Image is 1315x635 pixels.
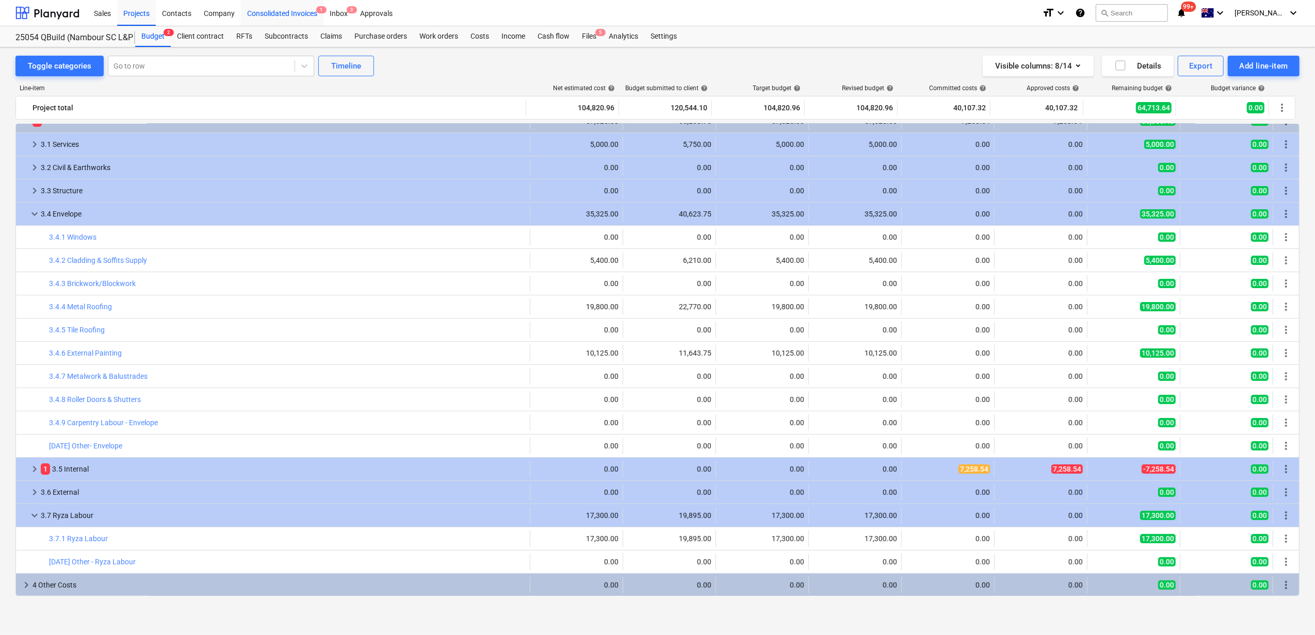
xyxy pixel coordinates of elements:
div: 0.00 [999,534,1083,543]
span: 5,000.00 [1144,140,1176,149]
div: 0.00 [999,303,1083,311]
div: 0.00 [627,581,711,589]
div: 0.00 [534,558,619,566]
div: 10,125.00 [813,349,897,357]
span: help [977,85,986,92]
div: 0.00 [720,419,804,427]
div: 0.00 [999,187,1083,195]
div: 0.00 [720,326,804,334]
a: Client contract [171,26,230,47]
div: 0.00 [999,488,1083,496]
div: 5,750.00 [627,140,711,148]
span: help [699,85,708,92]
span: 0.00 [1251,372,1269,381]
span: keyboard_arrow_down [28,208,41,220]
span: More actions [1280,138,1292,151]
div: 0.00 [906,581,990,589]
div: Visible columns : 8/14 [995,59,1081,73]
iframe: Chat Widget [1263,586,1315,635]
span: keyboard_arrow_right [28,463,41,475]
span: More actions [1280,231,1292,243]
a: 3.4.6 External Painting [49,349,122,357]
div: 0.00 [534,442,619,450]
a: Claims [314,26,348,47]
div: 0.00 [999,326,1083,334]
span: More actions [1280,324,1292,336]
div: Analytics [603,26,644,47]
span: keyboard_arrow_right [28,161,41,174]
span: More actions [1280,393,1292,406]
span: 0.00 [1251,580,1269,590]
div: 0.00 [534,187,619,195]
div: 0.00 [906,303,990,311]
div: 0.00 [534,419,619,427]
div: 0.00 [999,163,1083,172]
span: More actions [1280,185,1292,197]
span: 7,258.54 [1052,117,1083,125]
div: 5,000.00 [720,140,804,148]
span: keyboard_arrow_right [28,185,41,197]
div: 6,210.00 [627,256,711,264]
span: 40,107.32 [1044,103,1079,113]
span: More actions [1280,440,1292,452]
span: More actions [1276,102,1288,114]
span: More actions [1280,556,1292,568]
span: More actions [1280,370,1292,382]
div: 5,000.00 [813,140,897,148]
div: 0.00 [534,581,619,589]
div: 104,820.96 [809,99,893,116]
div: 0.00 [906,256,990,264]
div: 4 Other Costs [33,577,526,593]
div: 5,000.00 [534,140,619,148]
div: 0.00 [999,233,1083,241]
span: More actions [1280,161,1292,174]
div: 0.00 [534,372,619,380]
div: 0.00 [720,581,804,589]
a: 3.4.4 Metal Roofing [49,303,112,311]
i: Knowledge base [1075,7,1085,19]
div: 10,125.00 [534,349,619,357]
span: 0.00 [1251,140,1269,149]
div: 11,643.75 [627,349,711,357]
div: 0.00 [813,326,897,334]
span: help [1163,85,1172,92]
span: keyboard_arrow_right [28,138,41,151]
div: 17,300.00 [534,534,619,543]
span: 50,366.46 [1140,116,1176,126]
i: format_size [1042,7,1054,19]
div: Net estimated cost [553,85,615,92]
span: 0.00 [1251,116,1269,126]
div: 0.00 [720,442,804,450]
div: 0.00 [627,419,711,427]
span: -7,258.54 [1142,464,1176,474]
div: 0.00 [813,581,897,589]
span: More actions [1280,509,1292,522]
span: More actions [1280,254,1292,266]
span: 5,400.00 [1144,256,1176,265]
span: 0.00 [1251,163,1269,172]
span: 0.00 [1158,418,1176,427]
span: 0.00 [1158,557,1176,566]
div: 0.00 [906,210,990,218]
div: 5,400.00 [720,256,804,264]
div: 104,820.96 [716,99,800,116]
a: Budget2 [135,26,171,47]
span: help [606,85,615,92]
div: 0.00 [813,419,897,427]
div: 19,800.00 [813,303,897,311]
div: 35,325.00 [813,210,897,218]
div: 3.4 Envelope [41,206,526,222]
div: Work orders [413,26,464,47]
div: Cash flow [531,26,576,47]
i: keyboard_arrow_down [1054,7,1067,19]
div: 0.00 [627,372,711,380]
div: Line-item [15,85,527,92]
div: Revised budget [842,85,894,92]
div: 40,623.75 [627,210,711,218]
div: Project total [33,99,522,116]
div: Timeline [331,59,361,73]
span: [PERSON_NAME] [1235,9,1286,17]
button: Add line-item [1228,56,1300,76]
div: Costs [464,26,495,47]
div: 19,895.00 [627,511,711,520]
